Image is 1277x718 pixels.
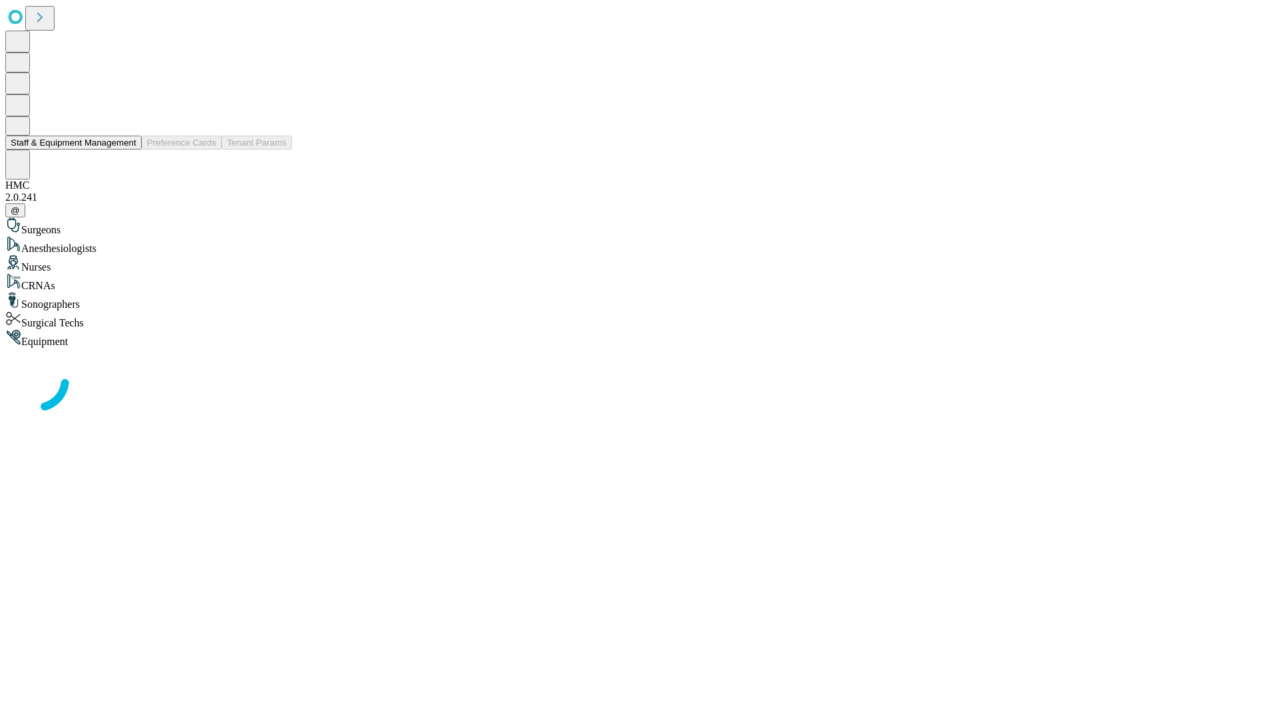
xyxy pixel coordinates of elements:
[5,292,1272,310] div: Sonographers
[5,310,1272,329] div: Surgical Techs
[142,136,221,150] button: Preference Cards
[5,255,1272,273] div: Nurses
[5,136,142,150] button: Staff & Equipment Management
[221,136,292,150] button: Tenant Params
[5,273,1272,292] div: CRNAs
[5,191,1272,203] div: 2.0.241
[5,203,25,217] button: @
[5,329,1272,348] div: Equipment
[5,179,1272,191] div: HMC
[5,236,1272,255] div: Anesthesiologists
[11,205,20,215] span: @
[5,217,1272,236] div: Surgeons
